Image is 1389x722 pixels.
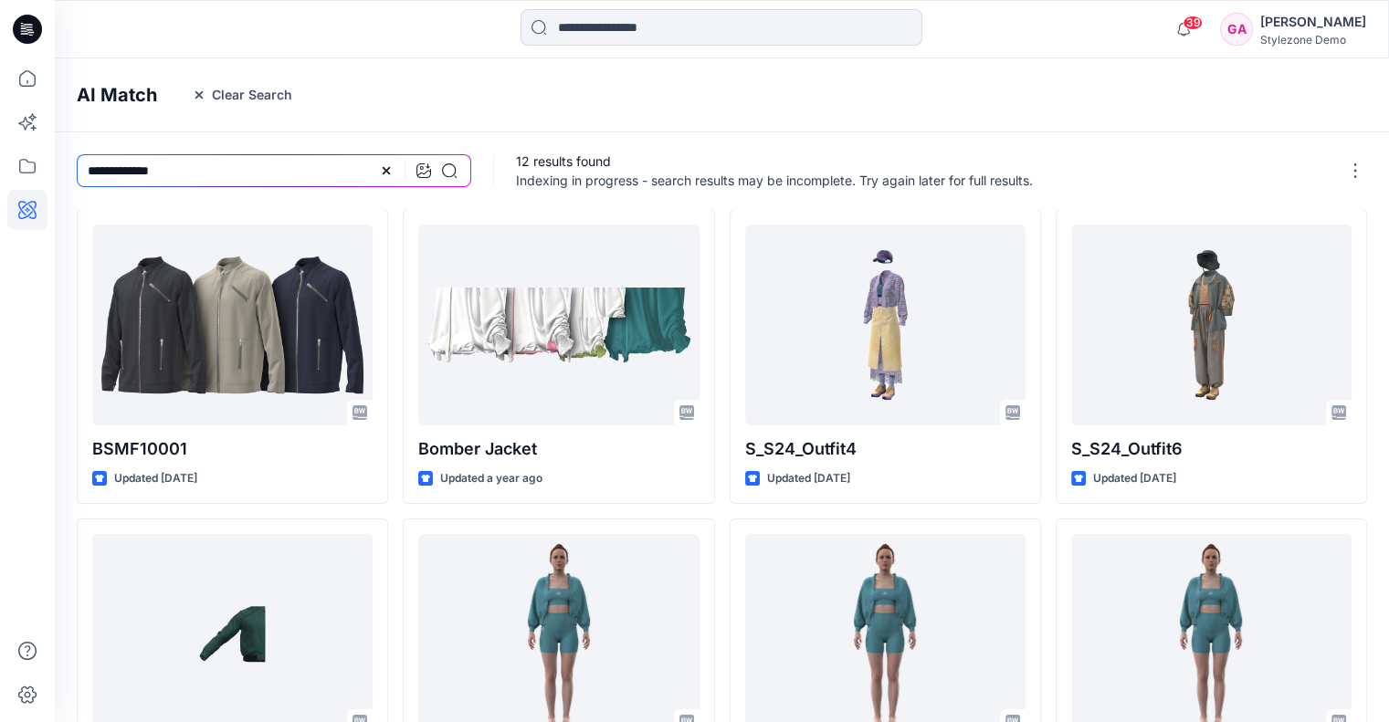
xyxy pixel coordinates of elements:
[114,469,197,488] p: Updated [DATE]
[1071,436,1352,462] p: S_S24_Outfit6
[1260,33,1366,47] div: Stylezone Demo
[1183,16,1203,30] span: 39
[745,225,1026,425] a: S_S24_Outfit4
[180,80,304,110] button: Clear Search
[1220,13,1253,46] div: GA
[92,225,373,425] a: BSMF10001
[77,84,157,106] h4: AI Match
[1260,11,1366,33] div: [PERSON_NAME]
[745,436,1026,462] p: S_S24_Outfit4
[1071,225,1352,425] a: S_S24_Outfit6
[1093,469,1176,488] p: Updated [DATE]
[92,436,373,462] p: BSMF10001
[418,225,699,425] a: Bomber Jacket
[516,152,1033,171] p: 12 results found
[440,469,542,488] p: Updated a year ago
[516,171,1033,190] p: Indexing in progress - search results may be incomplete. Try again later for full results.
[418,436,699,462] p: Bomber Jacket
[767,469,850,488] p: Updated [DATE]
